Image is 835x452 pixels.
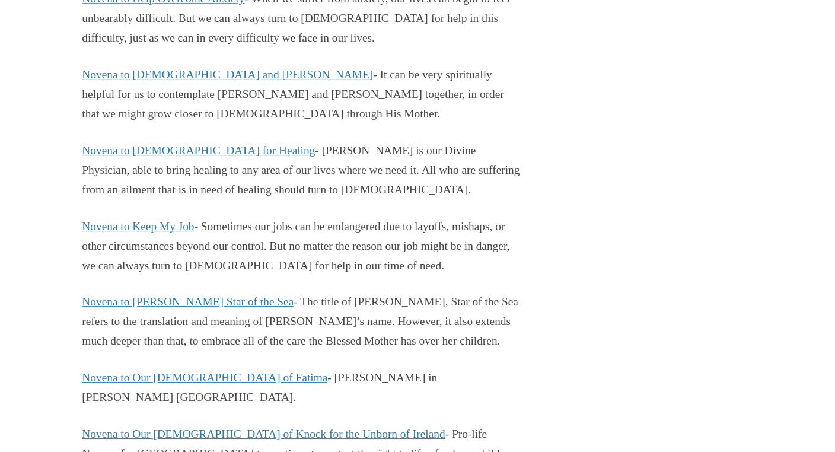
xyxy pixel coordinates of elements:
[82,68,373,81] a: Novena to [DEMOGRAPHIC_DATA] and [PERSON_NAME]
[82,144,315,157] a: Novena to [DEMOGRAPHIC_DATA] for Healing
[82,371,327,384] a: Novena to Our [DEMOGRAPHIC_DATA] of Fatima
[82,141,523,200] p: - [PERSON_NAME] is our Divine Physician, able to bring healing to any area of our lives where we ...
[82,65,523,124] p: - It can be very spiritually helpful for us to contemplate [PERSON_NAME] and [PERSON_NAME] togeth...
[82,292,523,351] p: - The title of [PERSON_NAME], Star of the Sea refers to the translation and meaning of [PERSON_NA...
[82,368,523,408] p: - [PERSON_NAME] in [PERSON_NAME] [GEOGRAPHIC_DATA].
[82,428,445,440] a: Novena to Our [DEMOGRAPHIC_DATA] of Knock for the Unborn of Ireland
[82,217,523,276] p: - Sometimes our jobs can be endangered due to layoffs, mishaps, or other circumstances beyond our...
[82,220,194,233] a: Novena to Keep My Job
[82,295,294,308] a: Novena to [PERSON_NAME] Star of the Sea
